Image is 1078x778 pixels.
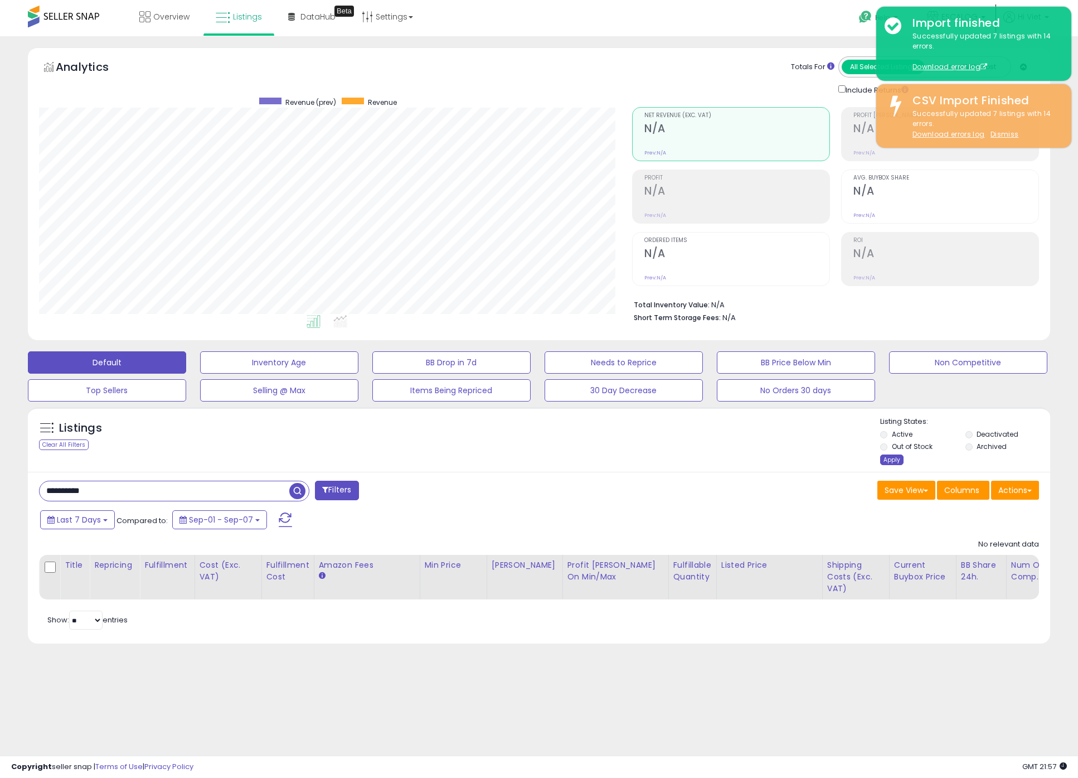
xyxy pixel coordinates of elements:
div: Amazon Fees [319,559,415,571]
div: Successfully updated 7 listings with 14 errors. [904,109,1063,140]
small: Amazon Fees. [319,571,326,581]
small: Prev: N/A [853,274,875,281]
div: Successfully updated 7 listings with 14 errors. [904,31,1063,73]
i: Get Help [858,10,872,24]
span: Profit [PERSON_NAME] [853,113,1038,119]
span: Listings [233,11,262,22]
h2: N/A [644,247,829,262]
div: Include Returns [830,83,922,96]
div: Apply [880,455,904,465]
button: Items Being Repriced [372,379,531,402]
button: Non Competitive [889,351,1047,374]
div: Fulfillment [144,559,190,571]
span: Sep-01 - Sep-07 [189,514,253,525]
li: N/A [634,297,1031,311]
button: Default [28,351,186,374]
small: Prev: N/A [644,274,666,281]
span: Profit [644,175,829,181]
button: Selling @ Max [200,379,358,402]
span: Ordered Items [644,238,829,244]
div: BB Share 24h. [961,559,1002,583]
span: DataHub [300,11,336,22]
button: Columns [937,481,989,500]
div: Shipping Costs (Exc. VAT) [827,559,885,595]
div: CSV Import Finished [904,93,1063,109]
span: Revenue [368,98,397,107]
div: Current Buybox Price [894,559,951,583]
small: Prev: N/A [644,149,666,156]
h2: N/A [853,185,1038,200]
span: Compared to: [116,515,168,526]
a: Help [850,2,909,36]
button: All Selected Listings [842,60,925,74]
div: Cost (Exc. VAT) [200,559,257,583]
th: The percentage added to the cost of goods (COGS) that forms the calculator for Min & Max prices. [562,555,668,600]
span: Revenue (prev) [285,98,336,107]
div: Listed Price [721,559,818,571]
button: Sep-01 - Sep-07 [172,510,267,529]
a: Download error log [912,62,987,71]
button: BB Drop in 7d [372,351,531,374]
span: Columns [944,485,979,496]
button: Save View [877,481,935,500]
span: Last 7 Days [57,514,101,525]
button: Top Sellers [28,379,186,402]
h5: Listings [59,421,102,436]
span: ROI [853,238,1038,244]
h2: N/A [644,185,829,200]
div: Fulfillment Cost [266,559,309,583]
span: Net Revenue (Exc. VAT) [644,113,829,119]
div: No relevant data [978,539,1039,550]
div: Fulfillable Quantity [673,559,712,583]
div: Repricing [94,559,135,571]
button: Needs to Reprice [545,351,703,374]
span: Show: entries [47,615,128,625]
b: Total Inventory Value: [634,300,710,310]
button: BB Price Below Min [717,351,875,374]
p: Listing States: [880,417,1050,427]
small: Prev: N/A [853,149,875,156]
div: Profit [PERSON_NAME] on Min/Max [567,559,664,583]
label: Deactivated [977,429,1018,439]
h2: N/A [853,122,1038,137]
label: Out of Stock [892,442,933,451]
label: Archived [977,442,1007,451]
span: N/A [722,312,736,323]
div: Title [65,559,85,571]
label: Active [892,429,912,439]
button: Inventory Age [200,351,358,374]
button: Actions [991,481,1039,500]
div: Num of Comp. [1011,559,1052,583]
span: Help [875,13,890,22]
span: Avg. Buybox Share [853,175,1038,181]
span: Overview [153,11,190,22]
small: Prev: N/A [644,212,666,219]
b: Short Term Storage Fees: [634,313,721,322]
u: Dismiss [990,129,1018,139]
button: No Orders 30 days [717,379,875,402]
div: Import finished [904,15,1063,31]
button: Filters [315,481,358,500]
h5: Analytics [56,59,130,78]
button: 30 Day Decrease [545,379,703,402]
div: Clear All Filters [39,439,89,450]
button: Last 7 Days [40,510,115,529]
div: Totals For [791,62,834,73]
a: Download errors log [912,129,984,139]
div: Tooltip anchor [334,6,354,17]
div: Min Price [425,559,482,571]
div: [PERSON_NAME] [492,559,558,571]
h2: N/A [853,247,1038,262]
small: Prev: N/A [853,212,875,219]
h2: N/A [644,122,829,137]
